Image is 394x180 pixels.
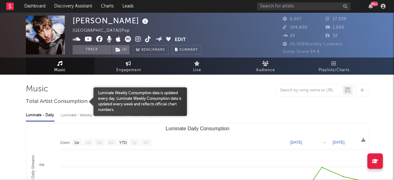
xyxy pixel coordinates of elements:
span: Audience [256,67,275,74]
span: Jump Score: 94.6 [283,50,320,54]
span: Benchmark [141,46,165,54]
text: YTD [119,141,126,145]
span: Total Artist Consumption [26,98,88,105]
input: Search by song name or URL [277,88,343,93]
text: 1y [132,141,136,145]
span: Summary [179,48,198,52]
text: All [144,141,148,145]
a: Live [163,58,231,75]
text: 3m [97,141,102,145]
a: Music [26,58,94,75]
span: 6,017 [283,17,301,21]
div: [PERSON_NAME] [73,16,150,26]
a: Benchmark [133,45,169,54]
text: Zoom [60,141,70,145]
span: Music [54,67,66,74]
text: 1m [85,141,91,145]
button: Summary [172,45,201,54]
text: 40k [39,163,45,167]
span: Engagement [116,67,141,74]
button: (1) [112,45,130,54]
text: Luminate Daily Consumption [165,126,229,131]
text: 1w [74,141,79,145]
span: Luminate Weekly Consumption data is updated every day. Luminate Weekly Consumption data is update... [93,90,187,113]
span: 1,660 [325,25,344,30]
text: [DATE] [290,140,302,145]
div: [GEOGRAPHIC_DATA] | Pop [73,27,137,35]
span: 104,600 [283,25,307,30]
text: → [322,140,326,145]
span: 17,039 [325,17,347,21]
text: [DATE] [333,140,344,145]
button: Edit [175,36,186,44]
div: Luminate - Daily [26,110,55,121]
span: 26,309 Monthly Listeners [283,42,343,46]
span: 32 [325,34,338,38]
div: Luminate - Weekly [61,110,93,121]
span: Live [193,67,201,74]
span: ( 1 ) [112,45,130,54]
span: Playlists/Charts [319,67,349,74]
a: Engagement [94,58,163,75]
text: 6m [108,141,114,145]
a: Audience [231,58,300,75]
a: Playlists/Charts [300,58,368,75]
button: Track [73,45,112,54]
input: Search for artists [257,2,350,10]
span: 20 [283,34,295,38]
div: 99 + [370,2,378,6]
button: 99+ [368,4,373,9]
